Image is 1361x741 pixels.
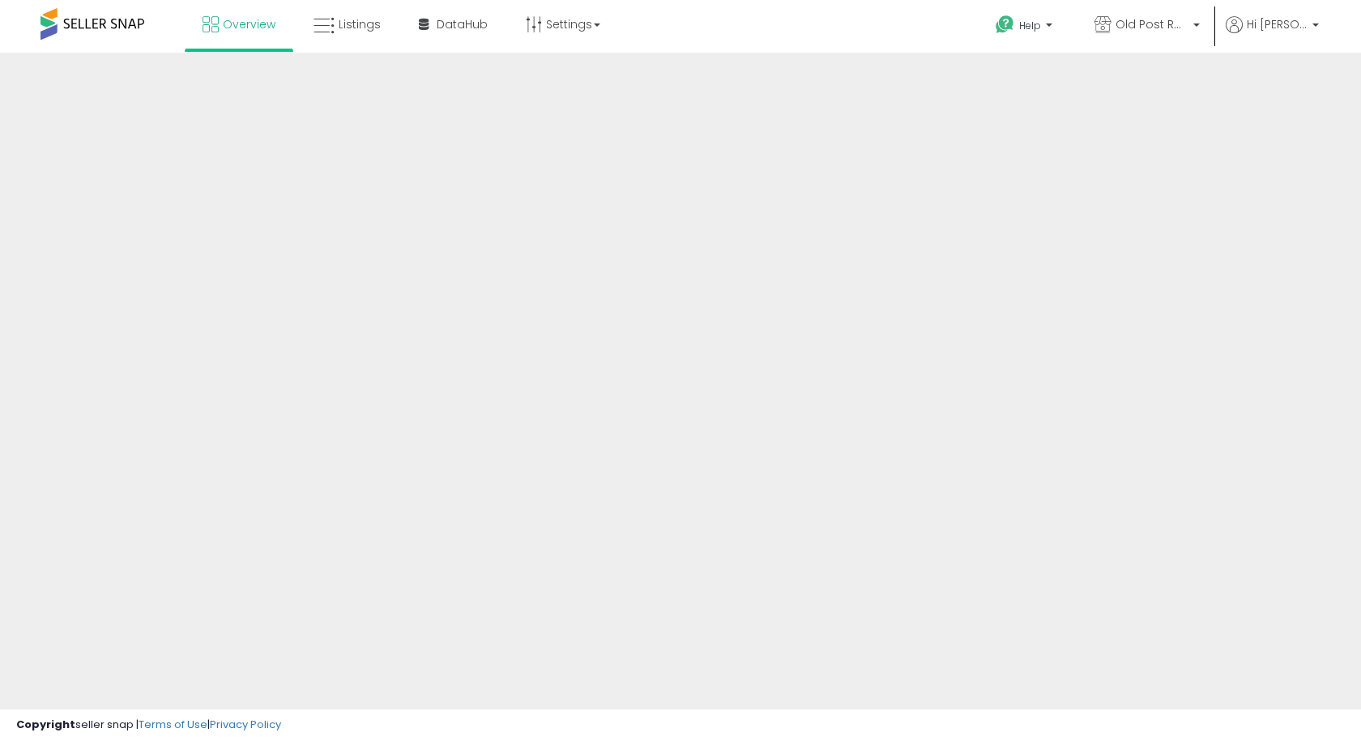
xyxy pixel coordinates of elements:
[1247,16,1308,32] span: Hi [PERSON_NAME]
[339,16,381,32] span: Listings
[223,16,275,32] span: Overview
[139,717,207,732] a: Terms of Use
[1116,16,1188,32] span: Old Post Road LLC
[995,15,1015,35] i: Get Help
[1019,19,1041,32] span: Help
[210,717,281,732] a: Privacy Policy
[16,717,75,732] strong: Copyright
[1226,16,1319,53] a: Hi [PERSON_NAME]
[16,718,281,733] div: seller snap | |
[983,2,1069,53] a: Help
[437,16,488,32] span: DataHub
